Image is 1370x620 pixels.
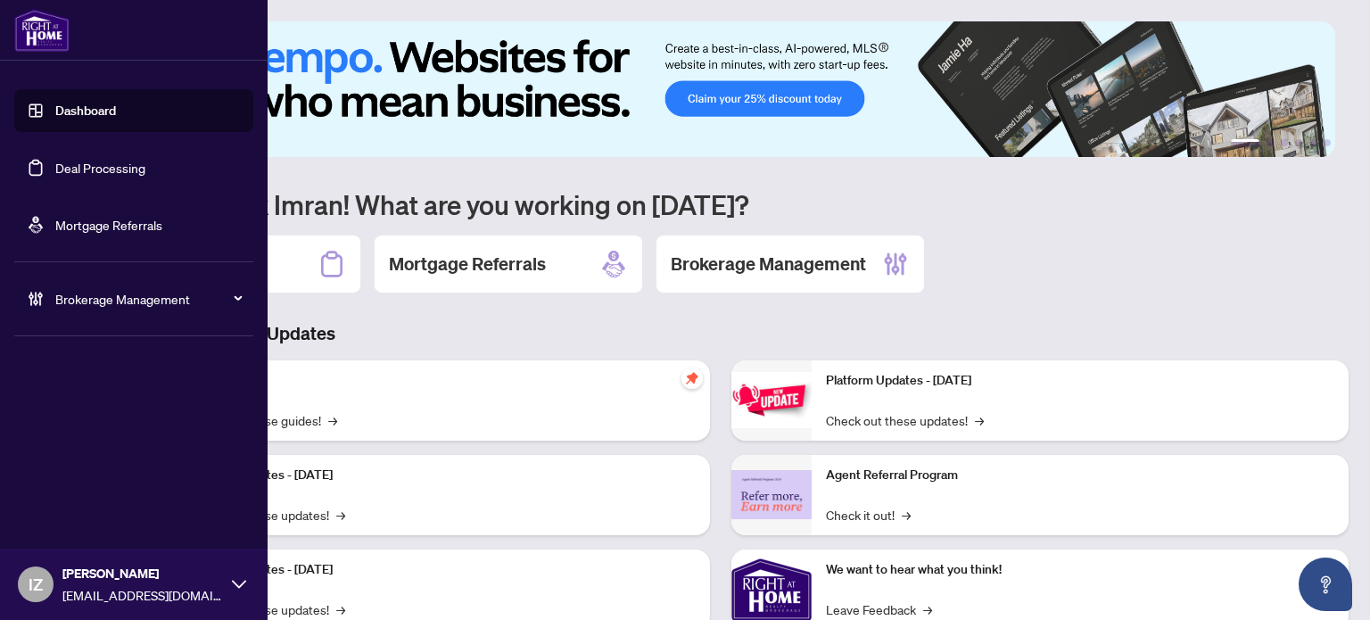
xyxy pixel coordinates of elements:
span: → [328,410,337,430]
p: Platform Updates - [DATE] [187,560,696,580]
img: logo [14,9,70,52]
span: → [336,505,345,525]
img: Agent Referral Program [731,470,812,519]
a: Check it out!→ [826,505,911,525]
button: 1 [1231,139,1259,146]
button: 2 [1267,139,1274,146]
button: 5 [1309,139,1316,146]
a: Check out these updates!→ [826,410,984,430]
p: Self-Help [187,371,696,391]
a: Dashboard [55,103,116,119]
span: [PERSON_NAME] [62,564,223,583]
p: Agent Referral Program [826,466,1334,485]
p: Platform Updates - [DATE] [187,466,696,485]
span: → [923,599,932,619]
span: IZ [29,572,43,597]
p: We want to hear what you think! [826,560,1334,580]
span: → [902,505,911,525]
h2: Brokerage Management [671,252,866,277]
a: Deal Processing [55,160,145,176]
span: → [975,410,984,430]
h1: Welcome back Imran! What are you working on [DATE]? [93,187,1349,221]
a: Mortgage Referrals [55,217,162,233]
button: 4 [1295,139,1302,146]
span: Brokerage Management [55,289,241,309]
button: 6 [1324,139,1331,146]
button: 3 [1281,139,1288,146]
button: Open asap [1299,558,1352,611]
span: pushpin [681,368,703,389]
h2: Mortgage Referrals [389,252,546,277]
span: → [336,599,345,619]
img: Slide 0 [93,21,1335,157]
img: Platform Updates - June 23, 2025 [731,372,812,428]
p: Platform Updates - [DATE] [826,371,1334,391]
span: [EMAIL_ADDRESS][DOMAIN_NAME] [62,585,223,605]
h3: Brokerage & Industry Updates [93,321,1349,346]
a: Leave Feedback→ [826,599,932,619]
